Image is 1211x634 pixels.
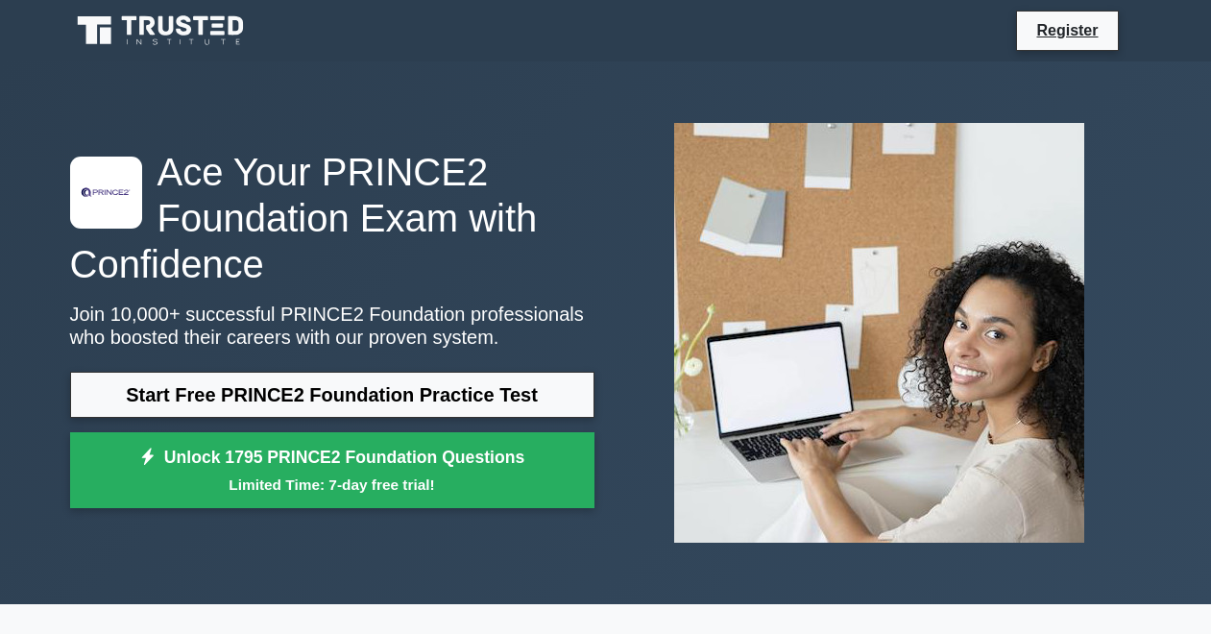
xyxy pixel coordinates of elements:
small: Limited Time: 7-day free trial! [94,474,570,496]
a: Start Free PRINCE2 Foundation Practice Test [70,372,594,418]
a: Unlock 1795 PRINCE2 Foundation QuestionsLimited Time: 7-day free trial! [70,432,594,509]
h1: Ace Your PRINCE2 Foundation Exam with Confidence [70,149,594,287]
a: Register [1025,18,1109,42]
p: Join 10,000+ successful PRINCE2 Foundation professionals who boosted their careers with our prove... [70,303,594,349]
